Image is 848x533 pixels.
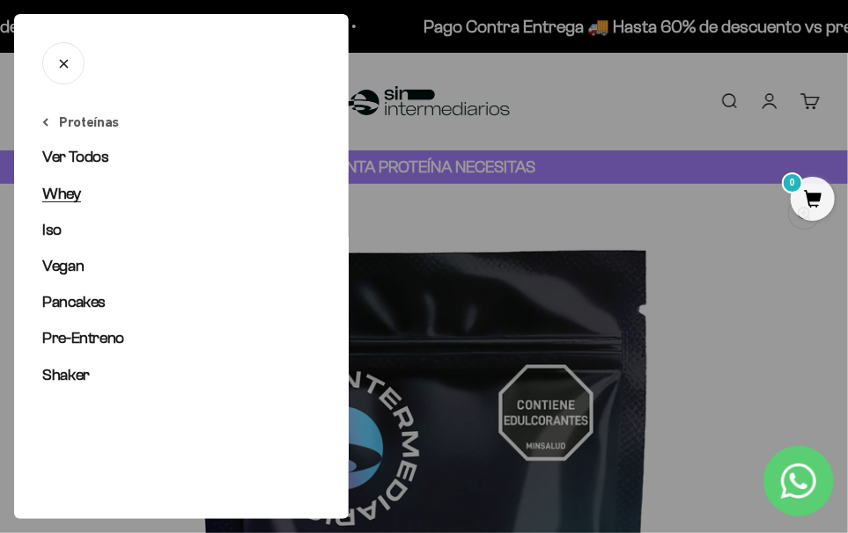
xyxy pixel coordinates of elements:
[42,293,106,310] span: Pancakes
[42,148,109,165] span: Ver Todos
[42,146,321,168] a: Ver Todos
[782,172,803,193] mark: 0
[42,257,84,274] span: Vegan
[42,185,81,202] span: Whey
[42,364,321,386] a: Shaker
[42,329,124,347] span: Pre-Entreno
[42,366,90,383] span: Shaker
[42,291,321,313] a: Pancakes
[42,219,321,241] a: Iso
[42,327,321,349] a: Pre-Entreno
[42,221,62,238] span: Iso
[791,191,835,210] a: 0
[42,183,321,205] a: Whey
[42,42,85,84] button: Cerrar
[42,255,321,277] a: Vegan
[42,113,119,132] button: Proteínas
